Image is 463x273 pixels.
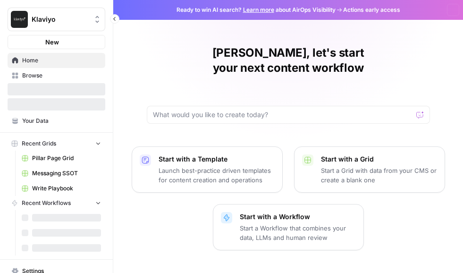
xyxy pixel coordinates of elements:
[147,45,430,76] h1: [PERSON_NAME], let's start your next content workflow
[17,151,105,166] a: Pillar Page Grid
[22,139,56,148] span: Recent Grids
[8,8,105,31] button: Workspace: Klaviyo
[159,166,275,185] p: Launch best-practice driven templates for content creation and operations
[243,6,274,13] a: Learn more
[45,37,59,47] span: New
[321,166,437,185] p: Start a Grid with data from your CMS or create a blank one
[153,110,412,119] input: What would you like to create today?
[177,6,336,14] span: Ready to win AI search? about AirOps Visibility
[8,68,105,83] a: Browse
[240,223,356,242] p: Start a Workflow that combines your data, LLMs and human review
[159,154,275,164] p: Start with a Template
[343,6,400,14] span: Actions early access
[294,146,445,193] button: Start with a GridStart a Grid with data from your CMS or create a blank one
[213,204,364,250] button: Start with a WorkflowStart a Workflow that combines your data, LLMs and human review
[22,56,101,65] span: Home
[8,113,105,128] a: Your Data
[17,181,105,196] a: Write Playbook
[32,169,101,178] span: Messaging SSOT
[32,15,89,24] span: Klaviyo
[32,184,101,193] span: Write Playbook
[22,199,71,207] span: Recent Workflows
[8,53,105,68] a: Home
[8,136,105,151] button: Recent Grids
[240,212,356,222] p: Start with a Workflow
[11,11,28,28] img: Klaviyo Logo
[17,166,105,181] a: Messaging SSOT
[8,35,105,49] button: New
[22,117,101,125] span: Your Data
[132,146,283,193] button: Start with a TemplateLaunch best-practice driven templates for content creation and operations
[32,154,101,162] span: Pillar Page Grid
[321,154,437,164] p: Start with a Grid
[8,196,105,210] button: Recent Workflows
[22,71,101,80] span: Browse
